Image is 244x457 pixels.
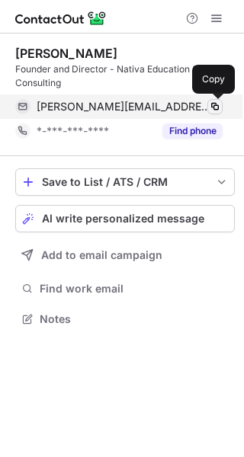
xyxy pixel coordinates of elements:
span: Notes [40,312,229,326]
span: Add to email campaign [41,249,162,261]
span: Find work email [40,282,229,296]
button: save-profile-one-click [15,168,235,196]
button: Notes [15,308,235,330]
span: AI write personalized message [42,213,204,225]
div: Save to List / ATS / CRM [42,176,208,188]
button: Reveal Button [162,123,223,139]
div: [PERSON_NAME] [15,46,117,61]
button: AI write personalized message [15,205,235,232]
span: [PERSON_NAME][EMAIL_ADDRESS][DOMAIN_NAME] [37,100,211,113]
button: Find work email [15,278,235,299]
div: Founder and Director - Nativa Education & Consulting [15,62,235,90]
button: Add to email campaign [15,241,235,269]
img: ContactOut v5.3.10 [15,9,107,27]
